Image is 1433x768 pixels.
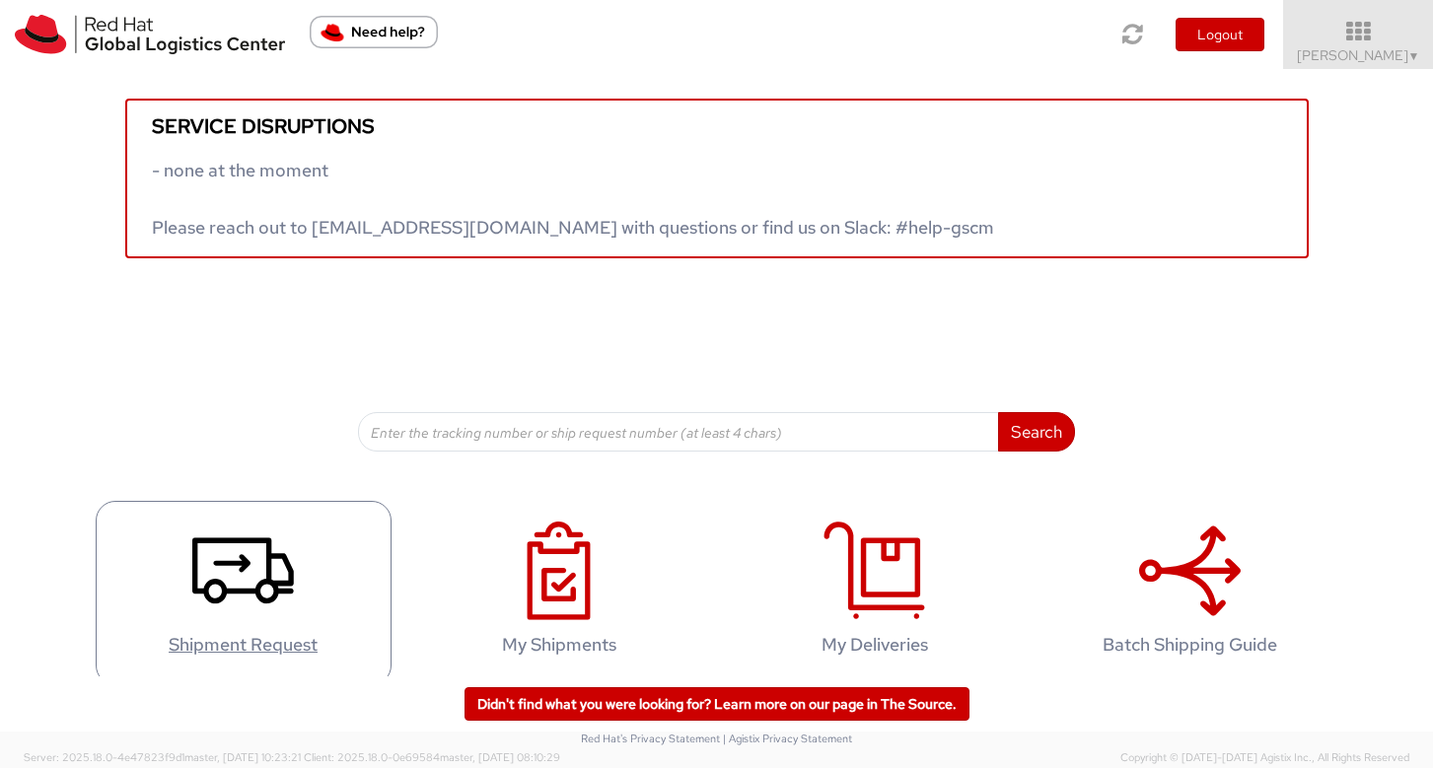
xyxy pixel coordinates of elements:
[727,501,1023,685] a: My Deliveries
[411,501,707,685] a: My Shipments
[184,750,301,764] span: master, [DATE] 10:23:21
[1063,635,1318,655] h4: Batch Shipping Guide
[581,732,720,745] a: Red Hat's Privacy Statement
[1176,18,1264,51] button: Logout
[24,750,301,764] span: Server: 2025.18.0-4e47823f9d1
[152,115,1282,137] h5: Service disruptions
[310,16,438,48] button: Need help?
[1120,750,1409,766] span: Copyright © [DATE]-[DATE] Agistix Inc., All Rights Reserved
[432,635,686,655] h4: My Shipments
[998,412,1075,452] button: Search
[1042,501,1338,685] a: Batch Shipping Guide
[152,159,994,239] span: - none at the moment Please reach out to [EMAIL_ADDRESS][DOMAIN_NAME] with questions or find us o...
[465,687,969,721] a: Didn't find what you were looking for? Learn more on our page in The Source.
[1408,48,1420,64] span: ▼
[125,99,1309,258] a: Service disruptions - none at the moment Please reach out to [EMAIL_ADDRESS][DOMAIN_NAME] with qu...
[116,635,371,655] h4: Shipment Request
[748,635,1002,655] h4: My Deliveries
[15,15,285,54] img: rh-logistics-00dfa346123c4ec078e1.svg
[304,750,560,764] span: Client: 2025.18.0-0e69584
[358,412,999,452] input: Enter the tracking number or ship request number (at least 4 chars)
[440,750,560,764] span: master, [DATE] 08:10:29
[96,501,392,685] a: Shipment Request
[1297,46,1420,64] span: [PERSON_NAME]
[723,732,852,745] a: | Agistix Privacy Statement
